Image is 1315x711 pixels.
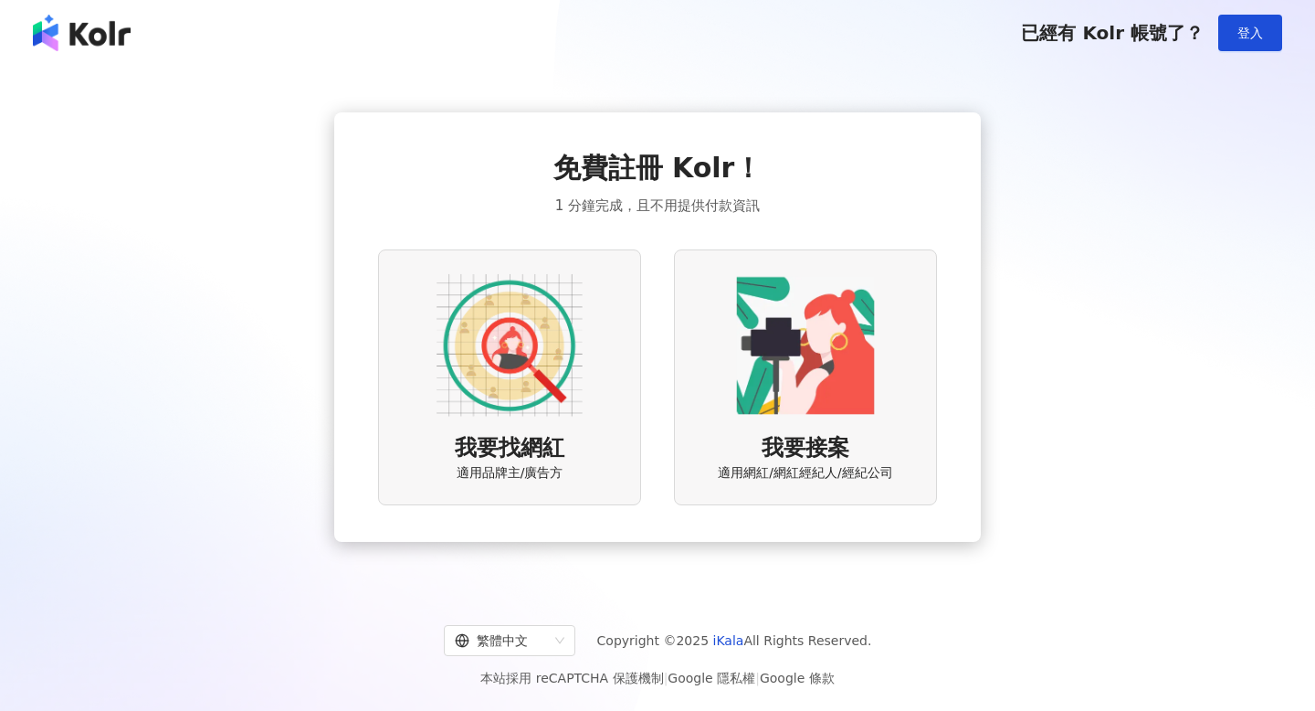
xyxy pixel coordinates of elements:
div: 繁體中文 [455,626,548,655]
span: | [755,671,760,685]
span: 本站採用 reCAPTCHA 保護機制 [480,667,834,689]
a: Google 隱私權 [668,671,755,685]
a: Google 條款 [760,671,835,685]
span: | [664,671,668,685]
span: 我要接案 [762,433,849,464]
span: 1 分鐘完成，且不用提供付款資訊 [555,195,760,217]
span: 適用品牌主/廣告方 [457,464,563,483]
span: 免費註冊 Kolr！ [553,149,763,187]
img: AD identity option [437,272,583,419]
span: 適用網紅/網紅經紀人/經紀公司 [718,464,892,483]
a: iKala [713,633,744,648]
span: Copyright © 2025 All Rights Reserved. [597,630,872,652]
span: 已經有 Kolr 帳號了？ [1021,22,1204,44]
span: 我要找網紅 [455,433,564,464]
button: 登入 [1218,15,1282,51]
img: logo [33,15,131,51]
span: 登入 [1237,26,1263,40]
img: KOL identity option [732,272,878,419]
